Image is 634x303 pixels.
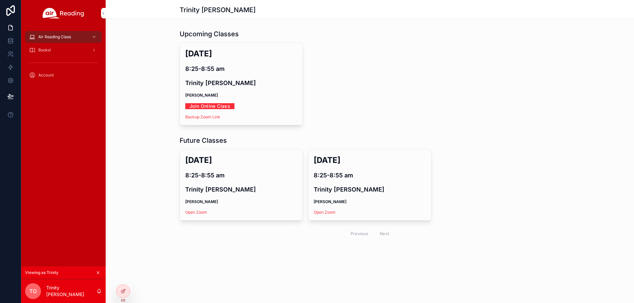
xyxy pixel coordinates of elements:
span: Air Reading Class [38,34,71,40]
h1: Upcoming Classes [180,29,239,39]
span: Books! [38,47,51,53]
a: Air Reading Class [25,31,102,43]
h4: 8:25-8:55 am [314,171,426,180]
a: Backup Zoom Link [185,114,220,119]
a: Join Online Class [185,101,234,111]
h4: Trinity [PERSON_NAME] [185,185,297,194]
h1: Future Classes [180,136,227,145]
h4: Trinity [PERSON_NAME] [185,78,297,87]
strong: [PERSON_NAME] [185,93,218,98]
div: scrollable content [21,26,106,90]
h4: Trinity [PERSON_NAME] [314,185,426,194]
a: Books! [25,44,102,56]
a: Open Zoom [185,210,207,215]
img: App logo [43,8,84,18]
a: Open Zoom [314,210,335,215]
h1: Trinity [PERSON_NAME] [180,5,256,15]
h2: [DATE] [185,155,297,166]
span: Account [38,73,54,78]
h4: 8:25-8:55 am [185,64,297,73]
span: Viewing as Trinity [25,270,58,275]
h4: 8:25-8:55 am [185,171,297,180]
h2: [DATE] [314,155,426,166]
p: Trinity [PERSON_NAME] [46,285,96,298]
span: TO [29,287,37,295]
strong: [PERSON_NAME] [185,199,218,204]
h2: [DATE] [185,48,297,59]
a: Account [25,69,102,81]
strong: [PERSON_NAME] [314,199,346,204]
